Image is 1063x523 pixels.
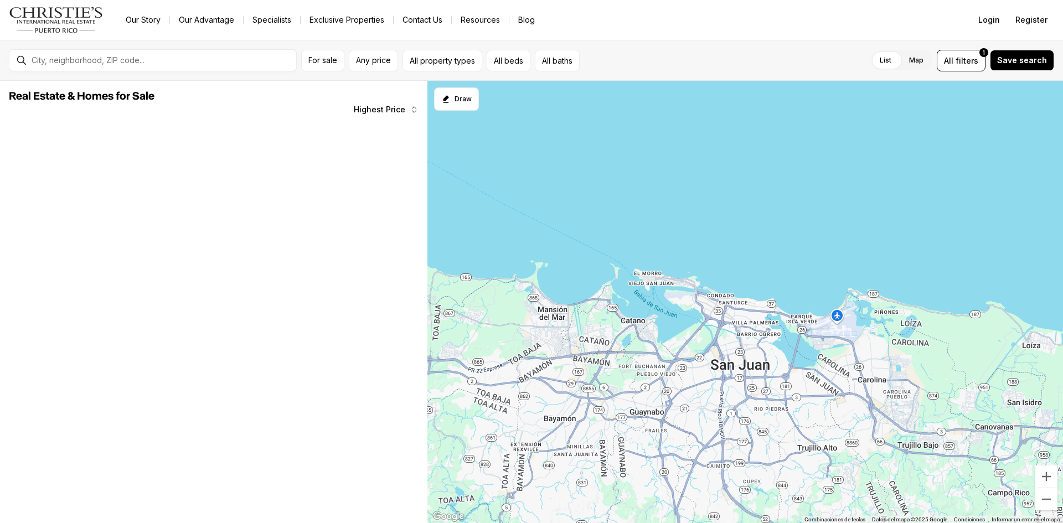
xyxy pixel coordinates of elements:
span: 1 [983,48,985,57]
span: Datos del mapa ©2025 Google [872,516,947,522]
a: Exclusive Properties [301,12,393,28]
span: filters [956,55,978,66]
button: Start drawing [434,87,479,111]
span: Any price [356,56,391,65]
button: All beds [487,50,530,71]
span: Save search [997,56,1047,65]
span: For sale [308,56,337,65]
a: Our Story [117,12,169,28]
a: Specialists [244,12,300,28]
button: All baths [535,50,580,71]
button: Contact Us [394,12,451,28]
button: Highest Price [347,99,425,121]
button: All property types [403,50,482,71]
span: Login [978,15,1000,24]
span: Real Estate & Homes for Sale [9,91,154,102]
button: Save search [990,50,1054,71]
button: Any price [349,50,398,71]
span: Highest Price [354,105,405,114]
a: Resources [452,12,509,28]
button: For sale [301,50,344,71]
img: logo [9,7,104,33]
button: Login [972,9,1007,31]
button: Allfilters1 [937,50,985,71]
label: List [871,50,900,70]
span: Register [1015,15,1047,24]
button: Register [1009,9,1054,31]
span: All [944,55,953,66]
a: Our Advantage [170,12,243,28]
a: Blog [509,12,544,28]
label: Map [900,50,932,70]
